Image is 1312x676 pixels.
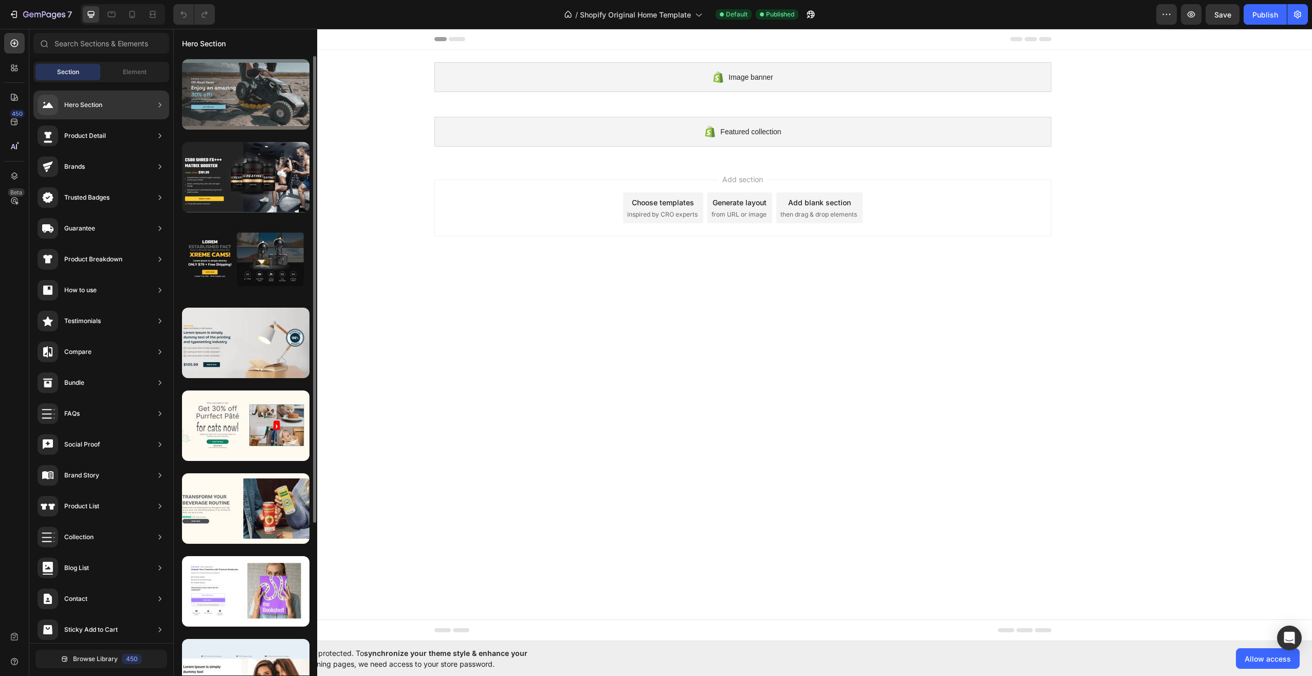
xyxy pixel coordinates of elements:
[766,10,794,19] span: Published
[64,223,95,234] div: Guarantee
[35,650,167,668] button: Browse Library450
[64,285,97,295] div: How to use
[539,168,593,179] div: Generate layout
[173,29,1312,641] iframe: Design area
[1206,4,1240,25] button: Save
[64,594,87,604] div: Contact
[239,648,568,669] span: Your page is password protected. To when designing pages, we need access to your store password.
[64,532,94,542] div: Collection
[547,97,608,109] span: Featured collection
[64,439,100,450] div: Social Proof
[1245,653,1291,664] span: Allow access
[64,131,106,141] div: Product Detail
[1236,648,1300,669] button: Allow access
[1252,9,1278,20] div: Publish
[64,162,85,172] div: Brands
[1214,10,1231,19] span: Save
[64,347,92,357] div: Compare
[64,254,122,264] div: Product Breakdown
[615,168,678,179] div: Add blank section
[4,4,77,25] button: 7
[10,110,25,118] div: 450
[173,4,215,25] div: Undo/Redo
[67,8,72,21] p: 7
[64,378,84,388] div: Bundle
[545,145,594,156] span: Add section
[64,192,110,203] div: Trusted Badges
[8,188,25,197] div: Beta
[726,10,748,19] span: Default
[538,181,593,190] span: from URL or image
[580,9,691,20] span: Shopify Original Home Template
[122,654,142,664] div: 450
[607,181,684,190] span: then drag & drop elements
[575,9,578,20] span: /
[33,33,169,54] input: Search Sections & Elements
[239,649,527,668] span: synchronize your theme style & enhance your experience
[64,316,101,326] div: Testimonials
[459,168,521,179] div: Choose templates
[64,563,89,573] div: Blog List
[64,408,80,419] div: FAQs
[64,100,102,110] div: Hero Section
[64,501,99,511] div: Product List
[64,470,99,481] div: Brand Story
[1244,4,1287,25] button: Publish
[57,67,79,77] span: Section
[64,625,118,635] div: Sticky Add to Cart
[1277,626,1302,650] div: Open Intercom Messenger
[555,42,599,55] span: Image banner
[454,181,524,190] span: inspired by CRO experts
[123,67,147,77] span: Element
[73,654,118,664] span: Browse Library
